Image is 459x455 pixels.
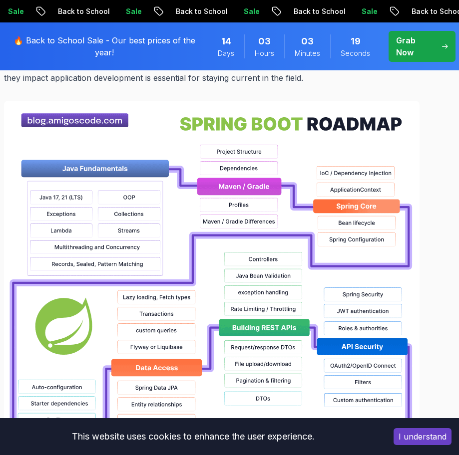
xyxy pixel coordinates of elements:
[394,428,452,445] button: Accept cookies
[295,48,320,58] span: Minutes
[218,48,234,58] span: Days
[117,6,149,16] p: Sale
[351,34,361,48] span: 19 Seconds
[285,6,353,16] p: Back to School
[353,6,385,16] p: Sale
[341,48,370,58] span: Seconds
[235,6,267,16] p: Sale
[6,34,203,58] p: 🔥 Back to School Sale - Our best prices of the year!
[7,426,379,448] div: This website uses cookies to enhance the user experience.
[221,34,231,48] span: 14 Days
[396,34,434,58] p: Grab Now
[258,34,271,48] span: 3 Hours
[49,6,117,16] p: Back to School
[167,6,235,16] p: Back to School
[301,34,314,48] span: 3 Minutes
[255,48,274,58] span: Hours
